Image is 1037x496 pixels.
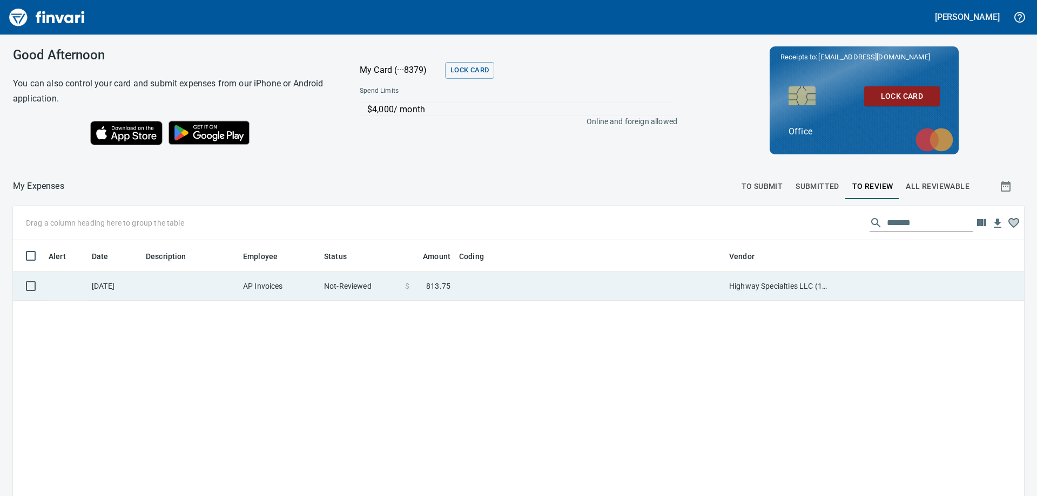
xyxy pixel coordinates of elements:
[989,173,1024,199] button: Show transactions within a particular date range
[26,218,184,228] p: Drag a column heading here to group the table
[459,250,498,263] span: Coding
[13,180,64,193] p: My Expenses
[935,11,1000,23] h5: [PERSON_NAME]
[351,116,677,127] p: Online and foreign allowed
[360,64,441,77] p: My Card (···8379)
[13,76,333,106] h6: You can also control your card and submit expenses from our iPhone or Android application.
[243,250,278,263] span: Employee
[92,250,123,263] span: Date
[146,250,200,263] span: Description
[426,281,450,291] span: 813.75
[243,250,292,263] span: Employee
[729,250,755,263] span: Vendor
[817,52,931,62] span: [EMAIL_ADDRESS][DOMAIN_NAME]
[864,86,940,106] button: Lock Card
[910,123,959,157] img: mastercard.svg
[445,62,494,79] button: Lock Card
[725,272,833,301] td: Highway Specialties LLC (1-10458)
[360,86,537,97] span: Spend Limits
[146,250,186,263] span: Description
[90,121,163,145] img: Download on the App Store
[932,9,1002,25] button: [PERSON_NAME]
[780,52,948,63] p: Receipts to:
[742,180,783,193] span: To Submit
[989,215,1006,232] button: Download table
[796,180,839,193] span: Submitted
[405,281,409,291] span: $
[163,115,255,151] img: Get it on Google Play
[1006,215,1022,231] button: Column choices favorited. Click to reset to default
[409,250,450,263] span: Amount
[459,250,484,263] span: Coding
[13,47,333,63] h3: Good Afternoon
[729,250,769,263] span: Vendor
[852,180,893,193] span: To Review
[324,250,347,263] span: Status
[367,103,672,116] p: $4,000 / month
[87,272,142,301] td: [DATE]
[789,125,940,138] p: Office
[973,215,989,231] button: Choose columns to display
[49,250,66,263] span: Alert
[239,272,320,301] td: AP Invoices
[49,250,80,263] span: Alert
[873,90,931,103] span: Lock Card
[13,180,64,193] nav: breadcrumb
[450,64,489,77] span: Lock Card
[423,250,450,263] span: Amount
[6,4,87,30] img: Finvari
[906,180,969,193] span: All Reviewable
[324,250,361,263] span: Status
[92,250,109,263] span: Date
[320,272,401,301] td: Not-Reviewed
